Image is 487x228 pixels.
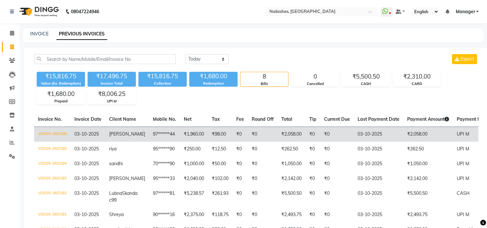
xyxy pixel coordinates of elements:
[180,207,208,222] td: ₹2,375.00
[248,186,277,207] td: ₹0
[37,90,85,99] div: ₹1,680.00
[305,142,320,157] td: ₹0
[34,54,176,64] input: Search by Name/Mobile/Email/Invoice No
[277,207,305,222] td: ₹2,493.75
[403,207,453,222] td: ₹2,493.75
[320,207,354,222] td: ₹0
[109,212,124,217] span: Shreya
[180,186,208,207] td: ₹5,238.57
[74,212,99,217] span: 03-10-2025
[291,81,339,87] div: Cancelled
[248,142,277,157] td: ₹0
[153,116,176,122] span: Mobile No.
[37,99,85,104] div: Prepaid
[240,81,288,87] div: Bills
[109,131,145,137] span: [PERSON_NAME]
[109,190,137,203] span: Skanda c99
[88,72,136,81] div: ₹17,496.75
[208,142,232,157] td: ₹12.50
[407,116,449,122] span: Payment Amount
[403,186,453,207] td: ₹5,500.50
[354,127,403,142] td: 03-10-2025
[208,207,232,222] td: ₹118.75
[74,190,99,196] span: 03-10-2025
[138,81,187,86] div: Collection
[277,142,305,157] td: ₹262.50
[457,212,469,217] span: UPI M
[180,157,208,171] td: ₹1,000.00
[354,207,403,222] td: 03-10-2025
[74,146,99,152] span: 03-10-2025
[236,116,244,122] span: Fee
[232,186,248,207] td: ₹0
[281,116,292,122] span: Total
[305,127,320,142] td: ₹0
[180,142,208,157] td: ₹250.00
[393,72,441,81] div: ₹2,310.00
[457,176,469,181] span: UPI M
[74,161,99,166] span: 03-10-2025
[354,186,403,207] td: 03-10-2025
[232,171,248,186] td: ₹0
[403,142,453,157] td: ₹262.50
[403,171,453,186] td: ₹2,142.00
[305,157,320,171] td: ₹0
[109,176,145,181] span: [PERSON_NAME]
[452,54,477,64] button: Export
[291,72,339,81] div: 0
[342,81,390,87] div: CASH
[354,157,403,171] td: 03-10-2025
[455,8,475,15] span: Manager
[109,116,136,122] span: Client Name
[74,116,101,122] span: Invoice Date
[277,157,305,171] td: ₹1,050.00
[109,161,123,166] span: sandhi
[74,176,99,181] span: 03-10-2025
[16,3,61,21] img: logo
[252,116,274,122] span: Round Off
[248,207,277,222] td: ₹0
[248,127,277,142] td: ₹0
[208,127,232,142] td: ₹98.00
[305,207,320,222] td: ₹0
[305,186,320,207] td: ₹0
[277,127,305,142] td: ₹2,058.00
[248,171,277,186] td: ₹0
[305,171,320,186] td: ₹0
[180,127,208,142] td: ₹1,960.00
[109,146,117,152] span: riya
[34,142,70,157] td: V/2025-26/2185
[354,171,403,186] td: 03-10-2025
[232,127,248,142] td: ₹0
[354,142,403,157] td: 03-10-2025
[109,190,122,196] span: Lubna
[37,72,85,81] div: ₹15,816.75
[320,142,354,157] td: ₹0
[38,116,62,122] span: Invoice No.
[208,157,232,171] td: ₹50.00
[189,81,238,86] div: Redemption
[184,116,192,122] span: Net
[309,116,316,122] span: Tip
[457,146,469,152] span: UPI M
[189,72,238,81] div: ₹1,680.00
[461,56,474,62] span: Export
[277,171,305,186] td: ₹2,142.00
[208,186,232,207] td: ₹261.93
[457,161,469,166] span: UPI M
[320,157,354,171] td: ₹0
[393,81,441,87] div: CARD
[30,31,49,37] a: INVOICE
[34,171,70,186] td: V/2025-26/2183
[403,157,453,171] td: ₹1,050.00
[232,142,248,157] td: ₹0
[457,131,469,137] span: UPI M
[88,90,136,99] div: ₹8,006.25
[208,171,232,186] td: ₹102.00
[240,72,288,81] div: 8
[34,127,70,142] td: V/2025-26/2186
[34,207,70,222] td: V/2025-26/2181
[37,81,85,86] div: Value (Ex. Redemption)
[180,171,208,186] td: ₹2,040.00
[403,127,453,142] td: ₹2,058.00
